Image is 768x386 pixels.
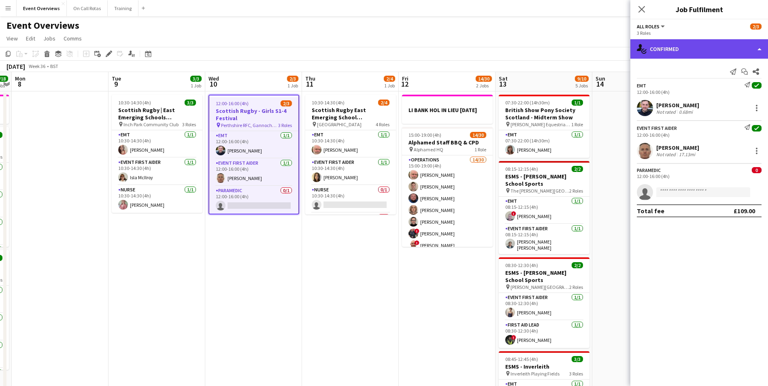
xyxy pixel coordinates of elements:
[499,130,589,158] app-card-role: EMT1/107:30-22:00 (14h30m)[PERSON_NAME]
[656,144,699,151] div: [PERSON_NAME]
[209,131,298,159] app-card-role: EMT1/112:00-16:00 (4h)[PERSON_NAME]
[474,146,486,153] span: 1 Role
[415,229,419,233] span: !
[209,107,298,122] h3: Scottish Rugby - Girls S1-4 Festival
[476,76,492,82] span: 14/30
[511,335,516,340] span: !
[637,83,646,89] div: EMT
[305,106,396,121] h3: Scottish Rugby East Emerging School Championships | Meggetland
[112,75,121,82] span: Tue
[415,240,419,245] span: !
[209,186,298,214] app-card-role: Paramedic0/112:00-16:00 (4h)
[384,83,395,89] div: 1 Job
[64,35,82,42] span: Comms
[305,75,315,82] span: Thu
[499,293,589,320] app-card-role: Event First Aider1/108:30-12:30 (4h)[PERSON_NAME]
[221,122,278,128] span: Perthshire RFC, Gannochy Sports Pavilion
[305,95,396,214] app-job-card: 10:30-14:30 (4h)2/4Scottish Rugby East Emerging School Championships | Meggetland [GEOGRAPHIC_DAT...
[505,166,538,172] span: 08:15-12:15 (4h)
[281,100,292,106] span: 2/3
[505,356,538,362] span: 08:45-12:45 (4h)
[511,371,560,377] span: Inverleith Playing Fields
[208,75,219,82] span: Wed
[572,262,583,268] span: 2/2
[677,151,697,157] div: 17.13mi
[112,95,202,213] app-job-card: 10:30-14:30 (4h)3/3Scottish Rugby | East Emerging Schools Championships | [GEOGRAPHIC_DATA] Inch ...
[499,320,589,348] app-card-role: First Aid Lead1/108:30-12:30 (4h)![PERSON_NAME]
[511,284,569,290] span: [PERSON_NAME][GEOGRAPHIC_DATA]
[305,185,396,213] app-card-role: Nurse0/110:30-14:30 (4h)
[26,35,35,42] span: Edit
[637,173,762,179] div: 12:00-16:00 (4h)
[402,139,493,146] h3: Alphamed Staff BBQ & CPD
[656,109,677,115] div: Not rated
[594,79,605,89] span: 14
[596,75,605,82] span: Sun
[207,79,219,89] span: 10
[499,75,508,82] span: Sat
[414,146,443,153] span: Alphamed HQ
[15,75,26,82] span: Mon
[677,109,694,115] div: 0.68mi
[499,257,589,348] app-job-card: 08:30-12:30 (4h)2/2ESMS - [PERSON_NAME] School Sports [PERSON_NAME][GEOGRAPHIC_DATA]2 RolesEvent ...
[112,185,202,213] app-card-role: Nurse1/110:30-14:30 (4h)[PERSON_NAME]
[118,100,151,106] span: 10:30-14:30 (4h)
[637,207,664,215] div: Total fee
[50,63,58,69] div: BST
[402,75,408,82] span: Fri
[499,106,589,121] h3: British Show Pony Society Scotland - Midterm Show
[278,122,292,128] span: 3 Roles
[43,35,55,42] span: Jobs
[656,102,699,109] div: [PERSON_NAME]
[208,95,299,214] app-job-card: 12:00-16:00 (4h)2/3Scottish Rugby - Girls S1-4 Festival Perthshire RFC, Gannochy Sports Pavilion3...
[209,159,298,186] app-card-role: Event First Aider1/112:00-16:00 (4h)[PERSON_NAME]
[499,95,589,158] div: 07:30-22:00 (14h30m)1/1British Show Pony Society Scotland - Midterm Show [PERSON_NAME] Equestrian...
[67,0,108,16] button: On Call Rotas
[569,284,583,290] span: 2 Roles
[112,130,202,158] app-card-role: EMT1/110:30-14:30 (4h)[PERSON_NAME]
[6,35,18,42] span: View
[6,62,25,70] div: [DATE]
[305,130,396,158] app-card-role: EMT1/110:30-14:30 (4h)[PERSON_NAME]
[376,121,389,127] span: 4 Roles
[630,39,768,59] div: Confirmed
[752,167,762,173] span: 0
[511,121,571,127] span: [PERSON_NAME] Equestrian Centre
[470,132,486,138] span: 14/30
[499,363,589,370] h3: ESMS - Inverleith
[499,161,589,254] app-job-card: 08:15-12:15 (4h)2/2ESMS - [PERSON_NAME] School Sports The [PERSON_NAME][GEOGRAPHIC_DATA]2 RolesEM...
[511,211,516,216] span: !
[112,158,202,185] app-card-role: Event First Aider1/110:30-14:30 (4h)Isla McIlroy
[637,23,666,30] button: All roles
[182,121,196,127] span: 3 Roles
[108,0,138,16] button: Training
[499,173,589,187] h3: ESMS - [PERSON_NAME] School Sports
[505,100,550,106] span: 07:30-22:00 (14h30m)
[312,100,345,106] span: 10:30-14:30 (4h)
[637,30,762,36] div: 3 Roles
[750,23,762,30] span: 2/3
[637,167,661,173] div: Paramedic
[637,89,762,95] div: 12:00-16:00 (4h)
[185,100,196,106] span: 3/3
[190,76,202,82] span: 3/3
[287,76,298,82] span: 2/3
[630,4,768,15] h3: Job Fulfilment
[40,33,59,44] a: Jobs
[402,106,493,114] h3: LI BANK HOL IN LIEU [DATE]
[499,224,589,254] app-card-role: Event First Aider1/108:15-12:15 (4h)[PERSON_NAME] [PERSON_NAME]
[734,207,755,215] div: £109.00
[476,83,491,89] div: 2 Jobs
[575,76,589,82] span: 9/10
[511,188,569,194] span: The [PERSON_NAME][GEOGRAPHIC_DATA]
[60,33,85,44] a: Comms
[637,125,677,131] div: Event First Aider
[575,83,588,89] div: 5 Jobs
[402,127,493,247] div: 15:00-19:00 (4h)14/30Alphamed Staff BBQ & CPD Alphamed HQ1 RoleOperations14/3015:00-19:00 (4h)[PE...
[569,371,583,377] span: 3 Roles
[3,33,21,44] a: View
